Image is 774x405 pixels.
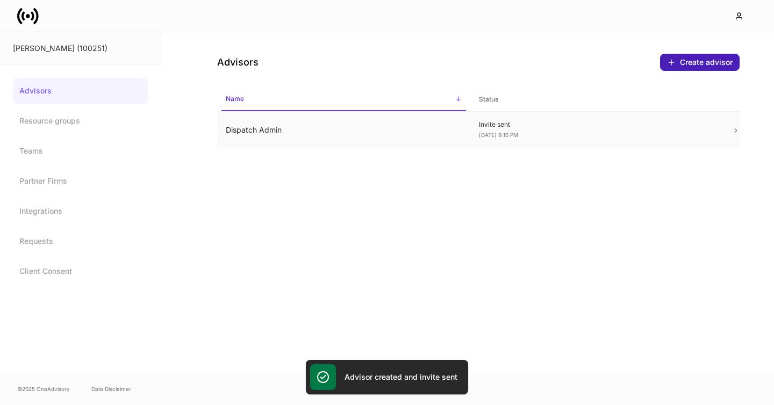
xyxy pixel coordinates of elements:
[221,88,466,111] span: Name
[345,372,457,382] h5: Advisor created and invite sent
[13,228,148,254] a: Requests
[13,198,148,224] a: Integrations
[479,132,518,138] span: [DATE] 9:10 PM
[17,385,70,393] span: © 2025 OneAdvisory
[479,120,715,129] p: Invite sent
[217,56,259,69] h4: Advisors
[13,43,148,54] div: [PERSON_NAME] (100251)
[226,93,244,104] h6: Name
[13,258,148,284] a: Client Consent
[13,168,148,194] a: Partner Firms
[479,94,498,104] h6: Status
[13,108,148,134] a: Resource groups
[13,138,148,164] a: Teams
[667,58,733,67] div: Create advisor
[217,112,470,149] td: Dispatch Admin
[660,54,740,71] button: Create advisor
[475,89,719,111] span: Status
[91,385,131,393] a: Data Disclaimer
[13,78,148,104] a: Advisors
